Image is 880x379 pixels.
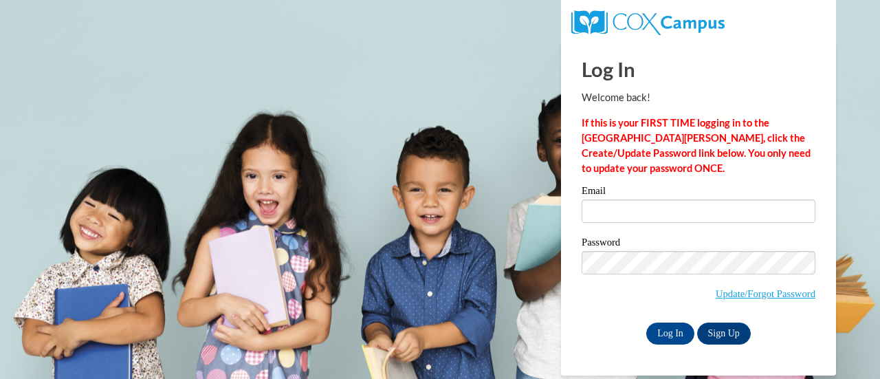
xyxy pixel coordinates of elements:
a: Update/Forgot Password [716,288,815,299]
img: COX Campus [571,10,725,35]
a: COX Campus [571,16,725,28]
label: Password [582,237,815,251]
a: Sign Up [697,323,751,345]
strong: If this is your FIRST TIME logging in to the [GEOGRAPHIC_DATA][PERSON_NAME], click the Create/Upd... [582,117,811,174]
input: Log In [646,323,694,345]
label: Email [582,186,815,199]
p: Welcome back! [582,90,815,105]
h1: Log In [582,55,815,83]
